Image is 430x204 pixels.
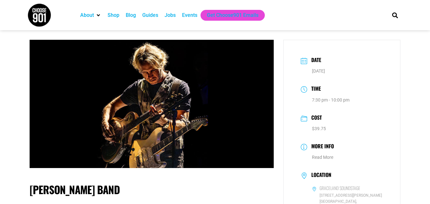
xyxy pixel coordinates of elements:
abbr: 7:30 pm - 10:00 pm [312,97,349,102]
a: Get Choose901 Emails [207,11,258,19]
a: Guides [142,11,158,19]
a: Blog [126,11,136,19]
h6: Graceland Soundstage [320,185,360,191]
a: Jobs [165,11,176,19]
h1: [PERSON_NAME] Band [30,183,274,196]
div: About [77,10,104,21]
h3: More Info [308,142,334,151]
h3: Location [308,172,331,179]
a: Shop [108,11,119,19]
div: Search [390,10,400,20]
a: Events [182,11,197,19]
nav: Main nav [77,10,381,21]
dd: $39.75 [301,125,383,133]
h3: Time [308,85,321,94]
span: [DATE] [312,68,325,74]
a: About [80,11,94,19]
h3: Cost [308,114,322,123]
a: Read More [312,155,333,160]
h3: Date [308,56,321,65]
